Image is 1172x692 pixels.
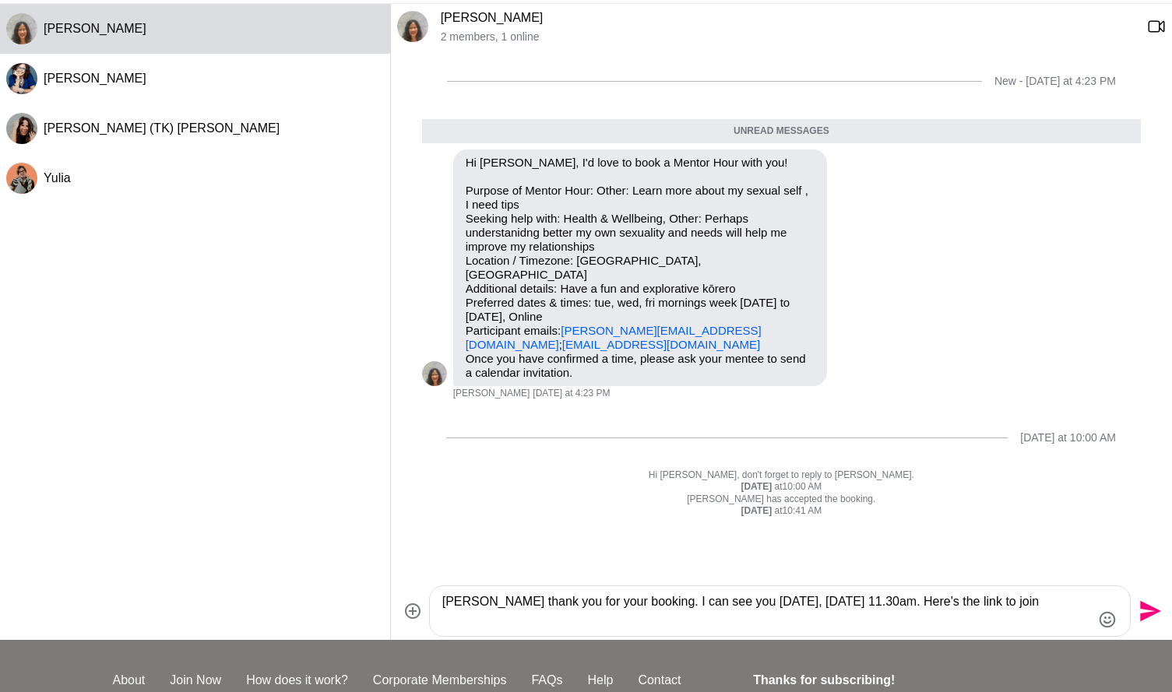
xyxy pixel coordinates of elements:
a: Contact [625,671,693,690]
a: About [100,671,158,690]
a: How does it work? [234,671,361,690]
a: Help [575,671,625,690]
a: FAQs [519,671,575,690]
a: Corporate Memberships [361,671,519,690]
h4: Thanks for subscribing! [753,671,1050,690]
a: Join Now [157,671,234,690]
